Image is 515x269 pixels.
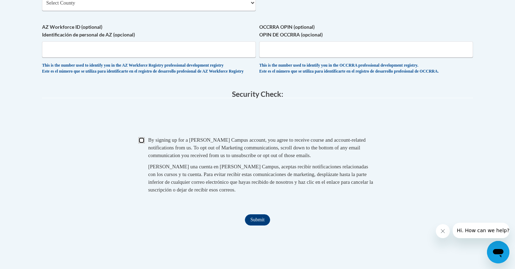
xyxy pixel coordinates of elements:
[487,241,509,263] iframe: Button to launch messaging window
[453,223,509,238] iframe: Message from company
[259,23,473,39] label: OCCRRA OPIN (optional) OPIN DE OCCRRA (opcional)
[436,224,450,238] iframe: Close message
[232,89,283,98] span: Security Check:
[148,137,366,158] span: By signing up for a [PERSON_NAME] Campus account, you agree to receive course and account-related...
[204,105,311,133] iframe: reCAPTCHA
[42,23,256,39] label: AZ Workforce ID (optional) Identificación de personal de AZ (opcional)
[245,214,270,226] input: Submit
[148,164,373,193] span: [PERSON_NAME] una cuenta en [PERSON_NAME] Campus, aceptas recibir notificaciones relacionadas con...
[259,63,473,74] div: This is the number used to identify you in the OCCRRA professional development registry. Este es ...
[42,63,256,74] div: This is the number used to identify you in the AZ Workforce Registry professional development reg...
